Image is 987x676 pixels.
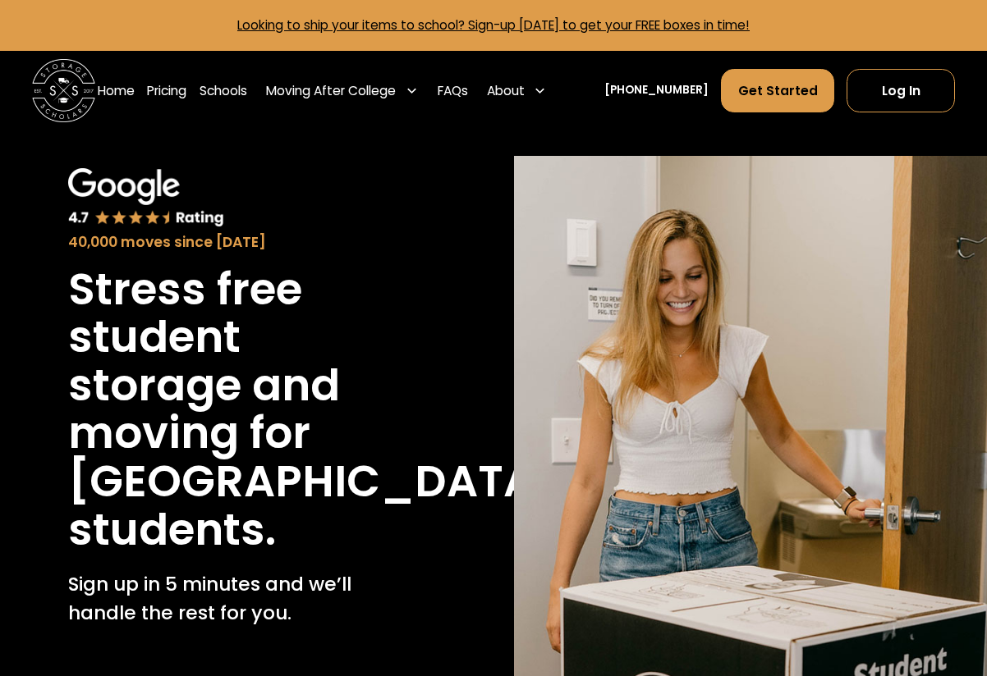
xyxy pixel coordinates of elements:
[438,68,468,112] a: FAQs
[68,458,557,506] h1: [GEOGRAPHIC_DATA]
[98,68,135,112] a: Home
[480,68,553,112] div: About
[487,81,525,100] div: About
[237,16,750,34] a: Looking to ship your items to school? Sign-up [DATE] to get your FREE boxes in time!
[721,69,834,112] a: Get Started
[68,231,420,253] div: 40,000 moves since [DATE]
[68,506,276,555] h1: students.
[32,59,96,123] img: Storage Scholars main logo
[847,69,955,112] a: Log In
[266,81,396,100] div: Moving After College
[68,570,420,628] p: Sign up in 5 minutes and we’ll handle the rest for you.
[259,68,425,112] div: Moving After College
[147,68,186,112] a: Pricing
[32,59,96,123] a: home
[200,68,247,112] a: Schools
[68,168,224,228] img: Google 4.7 star rating
[604,82,709,98] a: [PHONE_NUMBER]
[68,266,420,459] h1: Stress free student storage and moving for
